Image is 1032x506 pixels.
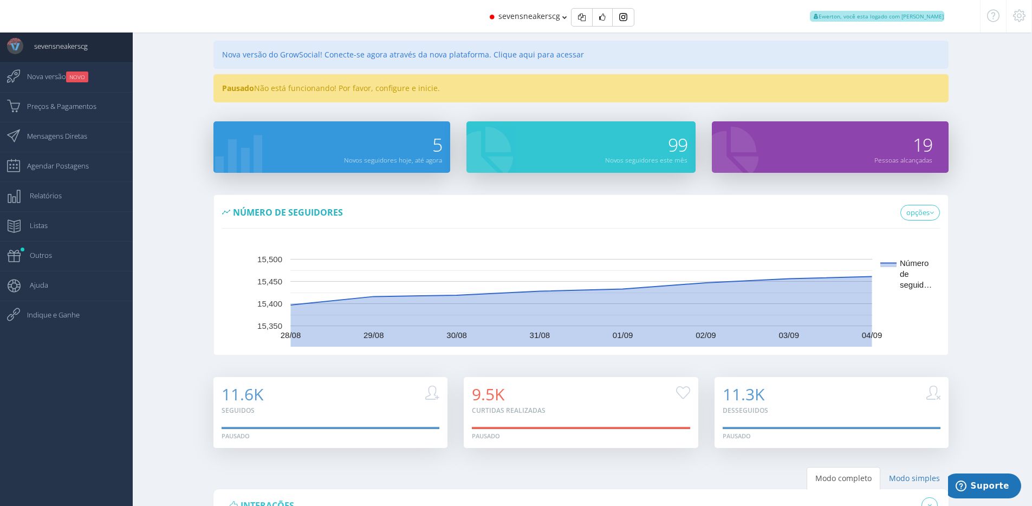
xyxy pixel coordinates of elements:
[257,255,282,264] text: 15,500
[233,206,343,218] span: Número de seguidores
[880,467,949,490] a: Modo simples
[571,8,634,27] div: Basic example
[23,33,88,60] span: sevensneakerscg
[364,330,384,340] text: 29/08
[222,83,254,93] strong: Pausado
[19,212,48,239] span: Listas
[498,11,560,21] span: sevensneakerscg
[222,238,940,347] svg: A chart.
[723,383,764,405] span: 11.3K
[7,38,23,54] img: User Image
[344,155,442,164] small: Novos seguidores hoje, até agora
[19,271,48,299] span: Ajuda
[619,13,627,21] img: Instagram_simple_icon.svg
[16,122,87,150] span: Mensagens Diretas
[280,330,301,340] text: 28/08
[913,132,932,157] span: 19
[613,330,633,340] text: 01/09
[432,132,442,157] span: 5
[778,330,799,340] text: 03/09
[16,152,89,179] span: Agendar Postagens
[446,330,467,340] text: 30/08
[948,473,1021,501] iframe: Abre um widget para que você possa encontrar mais informações
[605,155,687,164] small: Novos seguidores este mês
[257,299,282,308] text: 15,400
[16,93,96,120] span: Preços & Pagamentos
[213,74,949,102] div: Não está funcionando! Por favor, configure e inicie.
[66,72,88,82] small: NOVO
[213,41,949,69] div: Nova versão do GrowSocial! Conecte-se agora através da nova plataforma. Clique aqui para acessar
[257,321,282,330] text: 15,350
[19,242,52,269] span: Outros
[222,432,250,440] div: Pausado
[807,467,880,490] a: Modo completo
[222,406,255,415] small: Seguidos
[861,330,882,340] text: 04/09
[529,330,550,340] text: 31/08
[874,155,932,164] small: Pessoas alcançadas
[472,406,546,415] small: Curtidas realizadas
[472,432,500,440] div: Pausado
[900,258,929,268] text: Número
[668,132,687,157] span: 99
[16,301,80,328] span: Indique e Ganhe
[900,205,940,221] a: opções
[19,182,62,209] span: Relatórios
[472,383,504,405] span: 9.5K
[257,277,282,286] text: 15,450
[723,432,751,440] div: Pausado
[810,11,944,22] span: Ewerton, você esta logado com [PERSON_NAME]
[696,330,716,340] text: 02/09
[222,383,263,405] span: 11.6K
[723,406,768,415] small: Desseguidos
[16,63,88,90] span: Nova versão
